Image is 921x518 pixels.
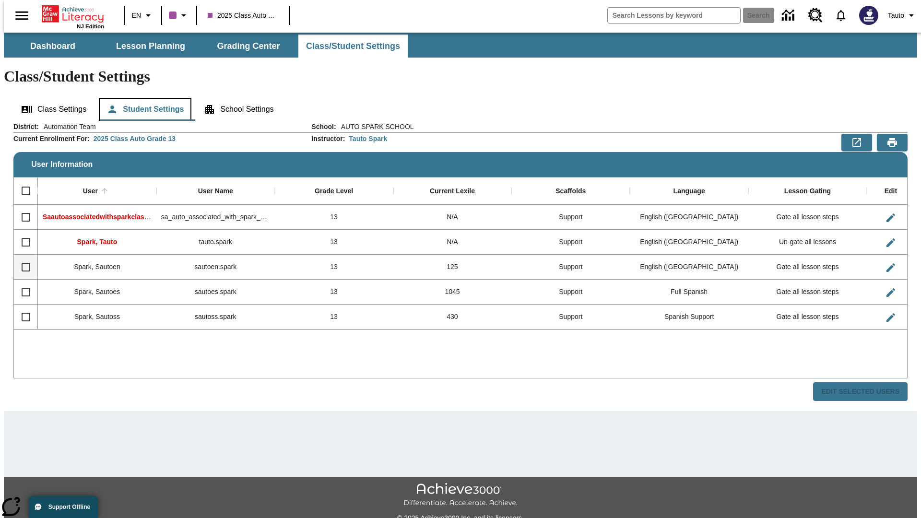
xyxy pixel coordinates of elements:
span: Saautoassociatedwithsparkclass, Saautoassociatedwithsparkclass [43,213,257,221]
input: search field [608,8,740,23]
div: Spanish Support [630,305,748,330]
div: Un-gate all lessons [748,230,867,255]
div: sautoes.spark [156,280,275,305]
button: Open side menu [8,1,36,30]
span: Grading Center [217,41,280,52]
div: 13 [275,205,393,230]
button: Student Settings [99,98,191,121]
div: SubNavbar [4,33,917,58]
button: Select a new avatar [853,3,884,28]
button: Edit User [881,283,900,302]
span: Automation Team [39,122,96,131]
div: Edit [885,187,897,196]
div: English (US) [630,205,748,230]
span: Spark, Tauto [77,238,118,246]
button: Class/Student Settings [298,35,408,58]
h2: Instructor : [311,135,345,143]
div: 2025 Class Auto Grade 13 [94,134,176,143]
a: Home [42,4,104,24]
div: Class/Student Settings [13,98,908,121]
div: tauto.spark [156,230,275,255]
div: English (US) [630,255,748,280]
button: Profile/Settings [884,7,921,24]
div: Language [673,187,705,196]
div: Support [511,305,630,330]
span: Class/Student Settings [306,41,400,52]
img: Achieve3000 Differentiate Accelerate Achieve [403,483,518,507]
div: User Information [13,122,908,401]
div: Scaffolds [555,187,586,196]
div: Grade Level [315,187,353,196]
div: User Name [198,187,233,196]
div: Support [511,280,630,305]
button: Print Preview [877,134,908,151]
span: Spark, Sautoen [74,263,120,271]
div: 125 [393,255,512,280]
div: SubNavbar [4,35,409,58]
button: Grading Center [201,35,296,58]
h2: School : [311,123,336,131]
div: Current Lexile [430,187,475,196]
img: Avatar [859,6,878,25]
div: 430 [393,305,512,330]
span: Spark, Sautoes [74,288,120,295]
button: Support Offline [29,496,98,518]
div: Tauto Spark [349,134,387,143]
div: Gate all lesson steps [748,255,867,280]
div: Gate all lesson steps [748,305,867,330]
div: sa_auto_associated_with_spark_classes [156,205,275,230]
button: School Settings [196,98,281,121]
span: Lesson Planning [116,41,185,52]
button: Dashboard [5,35,101,58]
div: 1045 [393,280,512,305]
div: 13 [275,255,393,280]
a: Resource Center, Will open in new tab [803,2,828,28]
h2: Current Enrollment For : [13,135,90,143]
div: Home [42,3,104,29]
span: Tauto [888,11,904,21]
div: Support [511,255,630,280]
div: Lesson Gating [784,187,831,196]
button: Edit User [881,258,900,277]
span: EN [132,11,141,21]
span: NJ Edition [77,24,104,29]
div: N/A [393,205,512,230]
div: Gate all lesson steps [748,280,867,305]
button: Language: EN, Select a language [128,7,158,24]
div: N/A [393,230,512,255]
button: Edit User [881,308,900,327]
span: Dashboard [30,41,75,52]
div: Gate all lesson steps [748,205,867,230]
div: 13 [275,280,393,305]
button: Class Settings [13,98,94,121]
span: User Information [31,160,93,169]
button: Lesson Planning [103,35,199,58]
span: Spark, Sautoss [74,313,120,320]
div: English (US) [630,230,748,255]
button: Edit User [881,233,900,252]
h1: Class/Student Settings [4,68,917,85]
span: Support Offline [48,504,90,510]
div: sautoen.spark [156,255,275,280]
div: 13 [275,305,393,330]
div: sautoss.spark [156,305,275,330]
button: Class color is purple. Change class color [165,7,193,24]
div: Support [511,205,630,230]
button: Edit User [881,208,900,227]
div: Full Spanish [630,280,748,305]
span: 2025 Class Auto Grade 13 [208,11,279,21]
button: Export to CSV [841,134,872,151]
a: Data Center [776,2,803,29]
div: Support [511,230,630,255]
h2: District : [13,123,39,131]
a: Notifications [828,3,853,28]
div: 13 [275,230,393,255]
div: User [83,187,98,196]
span: AUTO SPARK SCHOOL [336,122,414,131]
